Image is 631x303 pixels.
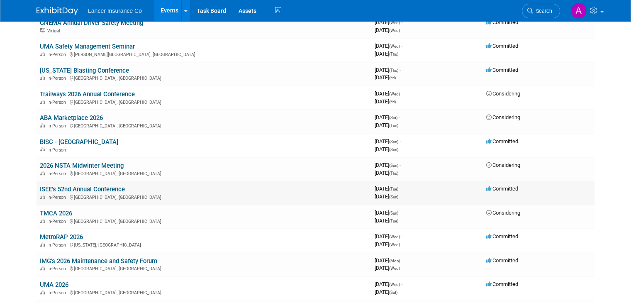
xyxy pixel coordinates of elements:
[401,257,402,264] span: -
[389,100,396,104] span: (Fri)
[486,43,518,49] span: Committed
[40,43,135,50] a: UMA Safety Management Seminar
[401,233,402,239] span: -
[375,170,398,176] span: [DATE]
[40,122,368,129] div: [GEOGRAPHIC_DATA], [GEOGRAPHIC_DATA]
[40,52,45,56] img: In-Person Event
[486,186,518,192] span: Committed
[375,90,402,97] span: [DATE]
[400,162,401,168] span: -
[47,147,68,153] span: In-Person
[47,195,68,200] span: In-Person
[486,257,518,264] span: Committed
[40,28,45,32] img: Virtual Event
[40,162,124,169] a: 2026 NSTA Midwinter Meeting
[389,235,400,239] span: (Wed)
[47,28,62,34] span: Virtual
[40,289,368,296] div: [GEOGRAPHIC_DATA], [GEOGRAPHIC_DATA]
[400,67,401,73] span: -
[375,74,396,81] span: [DATE]
[47,171,68,176] span: In-Person
[389,219,398,223] span: (Tue)
[389,187,398,191] span: (Tue)
[486,67,518,73] span: Committed
[389,242,400,247] span: (Wed)
[389,147,398,152] span: (Sun)
[401,281,402,287] span: -
[40,195,45,199] img: In-Person Event
[522,4,560,18] a: Search
[40,51,368,57] div: [PERSON_NAME][GEOGRAPHIC_DATA], [GEOGRAPHIC_DATA]
[389,52,398,56] span: (Thu)
[375,122,398,128] span: [DATE]
[375,257,402,264] span: [DATE]
[47,123,68,129] span: In-Person
[389,139,398,144] span: (Sun)
[389,282,400,287] span: (Wed)
[389,163,398,168] span: (Sun)
[486,210,520,216] span: Considering
[400,186,401,192] span: -
[389,92,400,96] span: (Wed)
[389,123,398,128] span: (Tue)
[571,3,587,19] img: Ann Barron
[40,98,368,105] div: [GEOGRAPHIC_DATA], [GEOGRAPHIC_DATA]
[401,43,402,49] span: -
[389,259,400,263] span: (Mon)
[40,241,368,248] div: [US_STATE], [GEOGRAPHIC_DATA]
[88,7,142,14] span: Lancer Insurance Co
[40,257,157,265] a: IMG's 2026 Maintenance and Safety Forum
[486,114,520,120] span: Considering
[40,242,45,247] img: In-Person Event
[47,266,68,271] span: In-Person
[486,19,518,25] span: Committed
[486,138,518,144] span: Committed
[399,114,400,120] span: -
[400,210,401,216] span: -
[389,20,400,25] span: (Wed)
[375,138,401,144] span: [DATE]
[389,44,400,49] span: (Wed)
[40,290,45,294] img: In-Person Event
[37,7,78,15] img: ExhibitDay
[40,76,45,80] img: In-Person Event
[389,68,398,73] span: (Thu)
[389,211,398,215] span: (Sun)
[389,76,396,80] span: (Fri)
[486,162,520,168] span: Considering
[40,147,45,151] img: In-Person Event
[375,265,400,271] span: [DATE]
[47,290,68,296] span: In-Person
[375,27,400,33] span: [DATE]
[375,51,398,57] span: [DATE]
[40,138,118,146] a: BISC - [GEOGRAPHIC_DATA]
[375,193,398,200] span: [DATE]
[40,217,368,224] div: [GEOGRAPHIC_DATA], [GEOGRAPHIC_DATA]
[375,114,400,120] span: [DATE]
[375,43,402,49] span: [DATE]
[375,210,401,216] span: [DATE]
[375,241,400,247] span: [DATE]
[389,115,397,120] span: (Sat)
[389,195,398,199] span: (Sun)
[47,219,68,224] span: In-Person
[389,266,400,271] span: (Wed)
[375,162,401,168] span: [DATE]
[486,233,518,239] span: Committed
[400,138,401,144] span: -
[389,290,397,295] span: (Sat)
[533,8,552,14] span: Search
[40,266,45,270] img: In-Person Event
[47,242,68,248] span: In-Person
[40,170,368,176] div: [GEOGRAPHIC_DATA], [GEOGRAPHIC_DATA]
[375,281,402,287] span: [DATE]
[40,233,83,241] a: MetroRAP 2026
[375,98,396,105] span: [DATE]
[40,123,45,127] img: In-Person Event
[40,265,368,271] div: [GEOGRAPHIC_DATA], [GEOGRAPHIC_DATA]
[40,74,368,81] div: [GEOGRAPHIC_DATA], [GEOGRAPHIC_DATA]
[375,217,398,224] span: [DATE]
[375,19,402,25] span: [DATE]
[389,171,398,176] span: (Thu)
[40,19,143,27] a: GNEMA Annual Driver Safety Meeting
